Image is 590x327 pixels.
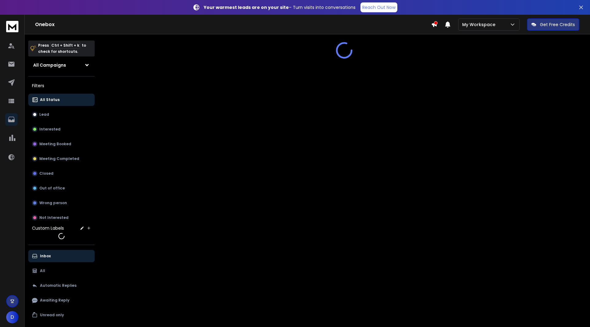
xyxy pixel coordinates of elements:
[28,182,95,194] button: Out of office
[540,21,575,28] p: Get Free Credits
[40,97,60,102] p: All Status
[28,59,95,71] button: All Campaigns
[39,200,67,205] p: Wrong person
[204,4,289,10] strong: Your warmest leads are on your site
[28,81,95,90] h3: Filters
[40,268,45,273] p: All
[28,138,95,150] button: Meeting Booked
[28,123,95,135] button: Interested
[28,250,95,262] button: Inbox
[28,153,95,165] button: Meeting Completed
[39,127,61,132] p: Interested
[360,2,397,12] a: Reach Out Now
[28,197,95,209] button: Wrong person
[204,4,356,10] p: – Turn visits into conversations
[39,215,69,220] p: Not Interested
[39,142,71,146] p: Meeting Booked
[462,21,498,28] p: My Workspace
[40,313,64,317] p: Unread only
[362,4,395,10] p: Reach Out Now
[28,279,95,292] button: Automatic Replies
[28,309,95,321] button: Unread only
[28,294,95,306] button: Awaiting Reply
[28,265,95,277] button: All
[39,186,65,191] p: Out of office
[40,283,77,288] p: Automatic Replies
[39,171,53,176] p: Closed
[32,225,64,231] h3: Custom Labels
[6,21,18,32] img: logo
[527,18,579,31] button: Get Free Credits
[38,42,86,55] p: Press to check for shortcuts.
[40,298,69,303] p: Awaiting Reply
[28,94,95,106] button: All Status
[28,108,95,121] button: Lead
[6,311,18,323] button: D
[33,62,66,68] h1: All Campaigns
[35,21,431,28] h1: Onebox
[28,167,95,180] button: Closed
[40,254,51,259] p: Inbox
[39,156,79,161] p: Meeting Completed
[39,112,49,117] p: Lead
[28,212,95,224] button: Not Interested
[50,42,80,49] span: Ctrl + Shift + k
